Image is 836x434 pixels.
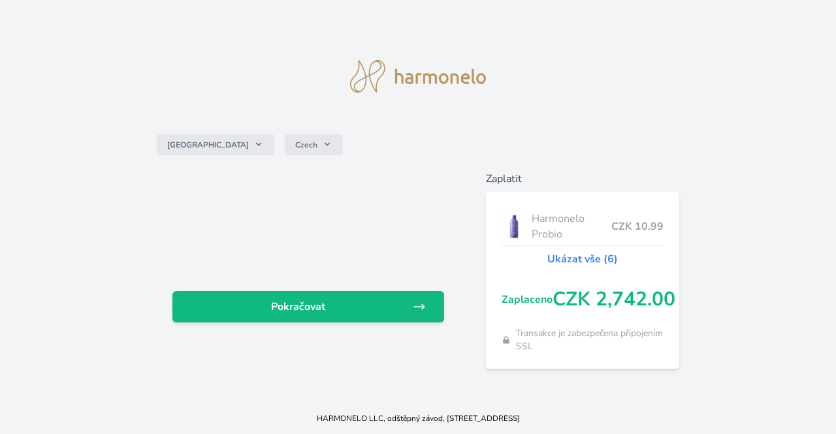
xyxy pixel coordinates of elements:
[157,134,274,155] button: [GEOGRAPHIC_DATA]
[183,299,413,315] span: Pokračovat
[532,211,611,242] span: Harmonelo Probio
[611,219,664,234] span: CZK 10.99
[502,292,553,307] span: Zaplaceno
[547,251,618,267] a: Ukázat vše (6)
[553,288,675,311] span: CZK 2,742.00
[172,291,444,322] a: Pokračovat
[516,327,664,353] span: Transakce je zabezpečena připojením SSL
[350,60,486,93] img: logo.svg
[167,140,249,150] span: [GEOGRAPHIC_DATA]
[502,210,526,243] img: CLEAN_PROBIO_se_stinem_x-lo.jpg
[285,134,343,155] button: Czech
[295,140,317,150] span: Czech
[486,171,679,187] h6: Zaplatit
